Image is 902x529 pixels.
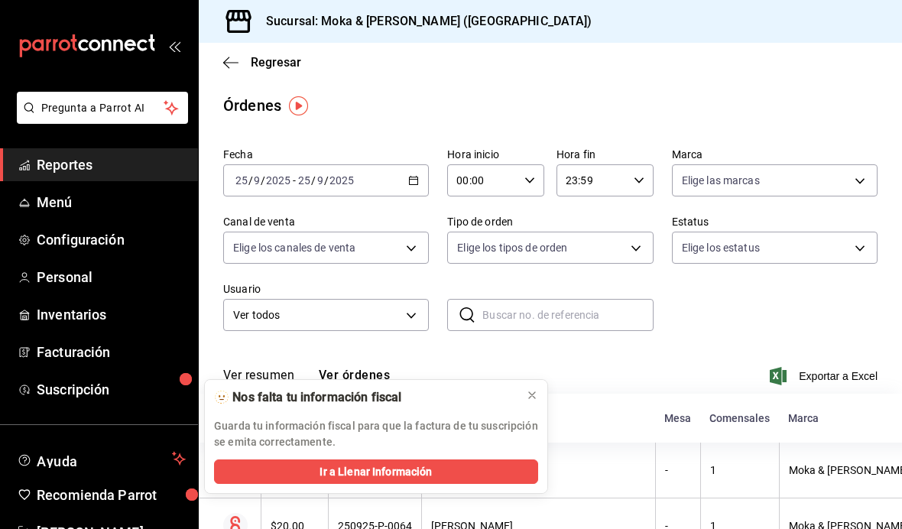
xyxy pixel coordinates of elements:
span: Ver todos [233,307,401,323]
label: Estatus [672,216,878,227]
div: Comensales [709,412,770,424]
button: Regresar [223,55,301,70]
input: ---- [329,174,355,187]
button: Ver resumen [223,368,294,394]
button: Ver órdenes [319,368,390,394]
label: Hora inicio [447,149,544,160]
input: Buscar no. de referencia [482,300,653,330]
span: Reportes [37,154,186,175]
img: Tooltip marker [289,96,308,115]
span: / [248,174,253,187]
input: -- [297,174,311,187]
div: Órdenes [223,94,281,117]
span: Elige los estatus [682,240,760,255]
p: Guarda tu información fiscal para que la factura de tu suscripción se emita correctamente. [214,418,538,450]
span: Suscripción [37,379,186,400]
span: Recomienda Parrot [37,485,186,505]
span: Configuración [37,229,186,250]
input: -- [316,174,324,187]
h3: Sucursal: Moka & [PERSON_NAME] ([GEOGRAPHIC_DATA]) [254,12,592,31]
div: Mesa [664,412,691,424]
span: / [311,174,316,187]
span: Ayuda [37,449,166,468]
input: -- [235,174,248,187]
button: open_drawer_menu [168,40,180,52]
label: Canal de venta [223,216,429,227]
label: Hora fin [556,149,654,160]
label: Usuario [223,284,429,294]
span: Personal [37,267,186,287]
span: / [261,174,265,187]
label: Tipo de orden [447,216,653,227]
button: Ir a Llenar Información [214,459,538,484]
span: - [293,174,296,187]
span: Ir a Llenar Información [320,464,432,480]
span: Facturación [37,342,186,362]
span: Menú [37,192,186,213]
span: Elige las marcas [682,173,760,188]
label: Marca [672,149,878,160]
div: navigation tabs [223,368,390,394]
input: ---- [265,174,291,187]
div: 1 [710,464,770,476]
span: Regresar [251,55,301,70]
div: 🫥 Nos falta tu información fiscal [214,389,514,406]
label: Fecha [223,149,429,160]
span: Inventarios [37,304,186,325]
span: / [324,174,329,187]
button: Pregunta a Parrot AI [17,92,188,124]
span: Elige los canales de venta [233,240,355,255]
input: -- [253,174,261,187]
button: Exportar a Excel [773,367,878,385]
span: Pregunta a Parrot AI [41,100,164,116]
span: Elige los tipos de orden [457,240,567,255]
div: - [665,464,691,476]
a: Pregunta a Parrot AI [11,111,188,127]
